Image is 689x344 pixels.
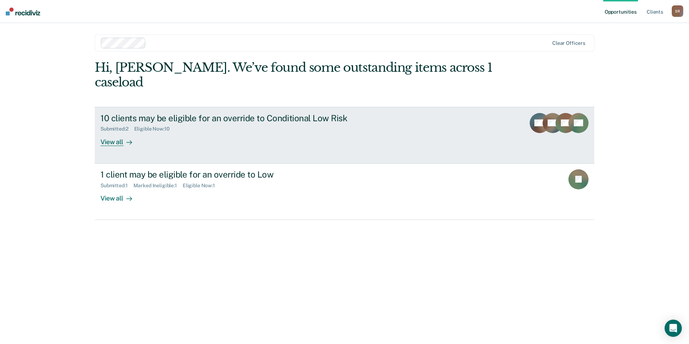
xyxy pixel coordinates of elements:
a: 10 clients may be eligible for an override to Conditional Low RiskSubmitted:2Eligible Now:10View all [95,107,594,164]
div: 10 clients may be eligible for an override to Conditional Low Risk [100,113,352,123]
div: Submitted : 1 [100,183,133,189]
div: Clear officers [552,40,585,46]
div: Hi, [PERSON_NAME]. We’ve found some outstanding items across 1 caseload [95,60,495,90]
div: S R [672,5,683,17]
div: Eligible Now : 10 [134,126,175,132]
div: Submitted : 2 [100,126,134,132]
div: Eligible Now : 1 [183,183,221,189]
img: Recidiviz [6,8,40,15]
a: 1 client may be eligible for an override to LowSubmitted:1Marked Ineligible:1Eligible Now:1View all [95,164,594,220]
div: Marked Ineligible : 1 [133,183,183,189]
div: 1 client may be eligible for an override to Low [100,169,352,180]
button: SR [672,5,683,17]
div: View all [100,188,141,202]
div: View all [100,132,141,146]
div: Open Intercom Messenger [665,320,682,337]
